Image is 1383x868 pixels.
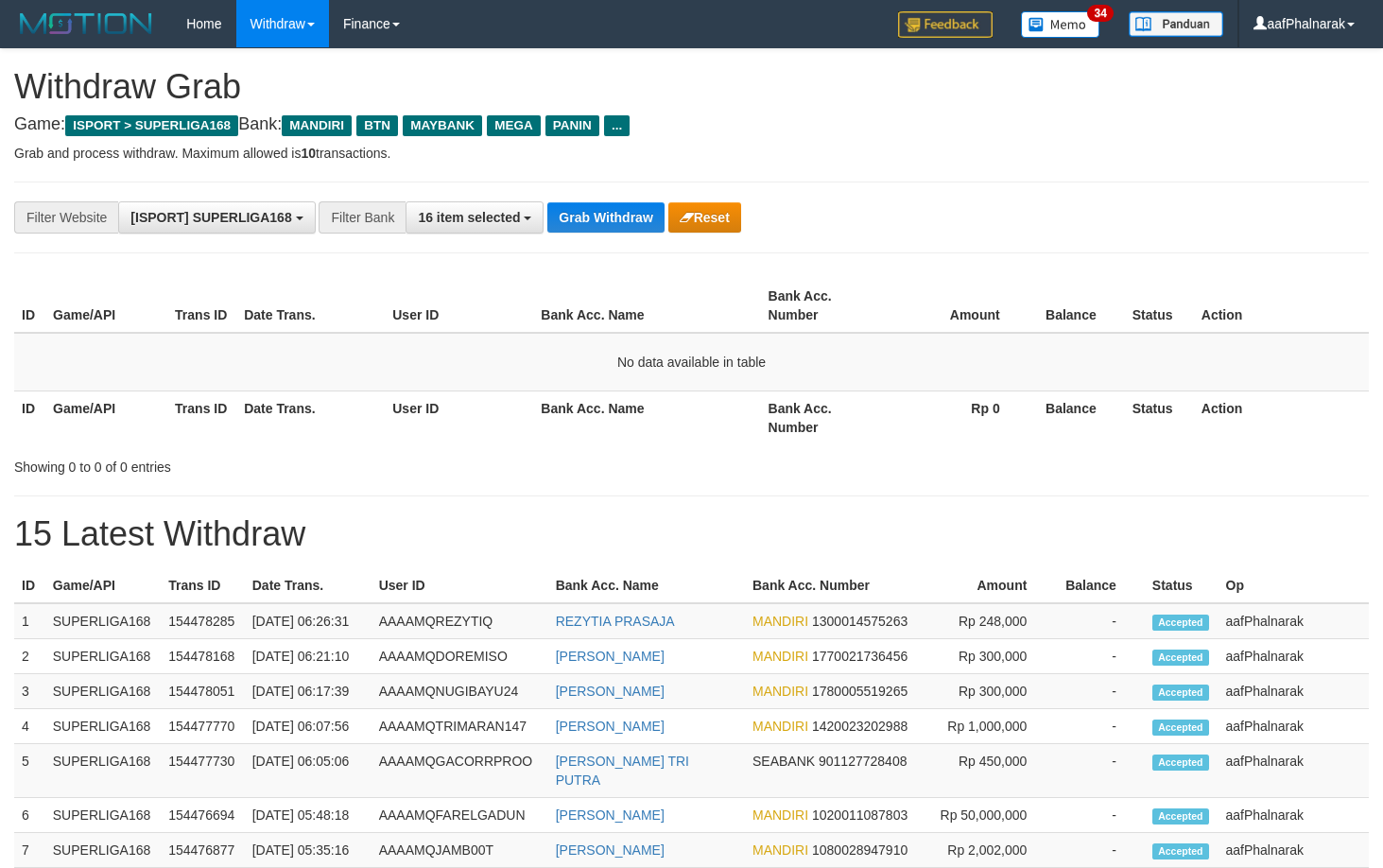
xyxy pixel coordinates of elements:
[161,833,245,868] td: 154476877
[812,719,908,734] span: Copy 1420023202988 to clipboard
[533,279,760,333] th: Bank Acc. Name
[752,684,808,699] span: MANDIRI
[372,709,548,744] td: AAAAMQTRIMARAN147
[14,568,45,603] th: ID
[1055,568,1144,603] th: Balance
[245,709,372,744] td: [DATE] 06:07:56
[926,833,1056,868] td: Rp 2,002,000
[926,674,1056,709] td: Rp 300,000
[301,146,316,161] strong: 10
[556,719,665,734] a: [PERSON_NAME]
[372,603,548,639] td: AAAAMQREZYTIQ
[45,674,161,709] td: SUPERLIGA168
[1219,833,1370,868] td: aafPhalnarak
[556,842,665,858] a: [PERSON_NAME]
[356,115,398,136] span: BTN
[14,639,45,674] td: 2
[167,279,236,333] th: Trans ID
[130,210,291,225] span: [ISPORT] SUPERLIGA168
[14,603,45,639] td: 1
[1129,11,1223,37] img: panduan.png
[161,603,245,639] td: 154478285
[812,684,908,699] span: Copy 1780005519265 to clipboard
[45,709,161,744] td: SUPERLIGA168
[556,684,665,699] a: [PERSON_NAME]
[372,639,548,674] td: AAAAMQDOREMISO
[14,68,1369,106] h1: Withdraw Grab
[406,201,544,234] button: 16 item selected
[752,754,815,769] span: SEABANK
[812,807,908,823] span: Copy 1020011087803 to clipboard
[926,798,1056,833] td: Rp 50,000,000
[236,391,385,444] th: Date Trans.
[14,515,1369,553] h1: 15 Latest Withdraw
[372,833,548,868] td: AAAAMQJAMB00T
[14,279,45,333] th: ID
[282,115,352,136] span: MANDIRI
[45,744,161,798] td: SUPERLIGA168
[14,744,45,798] td: 5
[14,798,45,833] td: 6
[1055,798,1144,833] td: -
[1194,391,1369,444] th: Action
[14,201,118,234] div: Filter Website
[14,391,45,444] th: ID
[245,603,372,639] td: [DATE] 06:26:31
[752,842,808,858] span: MANDIRI
[1055,603,1144,639] td: -
[245,639,372,674] td: [DATE] 06:21:10
[45,279,167,333] th: Game/API
[761,279,883,333] th: Bank Acc. Number
[752,649,808,664] span: MANDIRI
[372,674,548,709] td: AAAAMQNUGIBAYU24
[14,9,158,38] img: MOTION_logo.png
[761,391,883,444] th: Bank Acc. Number
[1194,279,1369,333] th: Action
[1087,5,1113,22] span: 34
[118,201,315,234] button: [ISPORT] SUPERLIGA168
[161,798,245,833] td: 154476694
[1055,709,1144,744] td: -
[1029,279,1125,333] th: Balance
[14,450,562,477] div: Showing 0 to 0 of 0 entries
[1219,639,1370,674] td: aafPhalnarak
[1152,720,1209,736] span: Accepted
[812,842,908,858] span: Copy 1080028947910 to clipboard
[883,391,1029,444] th: Rp 0
[418,210,520,225] span: 16 item selected
[319,201,406,234] div: Filter Bank
[533,391,760,444] th: Bank Acc. Name
[245,798,372,833] td: [DATE] 05:48:18
[45,798,161,833] td: SUPERLIGA168
[385,391,533,444] th: User ID
[1055,674,1144,709] td: -
[604,115,630,136] span: ...
[161,709,245,744] td: 154477770
[1145,568,1219,603] th: Status
[1152,755,1209,771] span: Accepted
[161,639,245,674] td: 154478168
[752,614,808,629] span: MANDIRI
[167,391,236,444] th: Trans ID
[1125,391,1194,444] th: Status
[1152,685,1209,701] span: Accepted
[1152,615,1209,631] span: Accepted
[14,144,1369,163] p: Grab and process withdraw. Maximum allowed is transactions.
[487,115,541,136] span: MEGA
[245,833,372,868] td: [DATE] 05:35:16
[161,744,245,798] td: 154477730
[245,568,372,603] th: Date Trans.
[752,719,808,734] span: MANDIRI
[556,754,689,788] a: [PERSON_NAME] TRI PUTRA
[372,798,548,833] td: AAAAMQFARELGADUN
[812,649,908,664] span: Copy 1770021736456 to clipboard
[926,744,1056,798] td: Rp 450,000
[14,115,1369,134] h4: Game: Bank:
[14,833,45,868] td: 7
[926,603,1056,639] td: Rp 248,000
[403,115,482,136] span: MAYBANK
[45,603,161,639] td: SUPERLIGA168
[161,568,245,603] th: Trans ID
[45,639,161,674] td: SUPERLIGA168
[1219,744,1370,798] td: aafPhalnarak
